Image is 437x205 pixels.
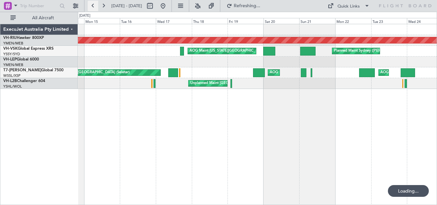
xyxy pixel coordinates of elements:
[3,41,23,46] a: YMEN/MEB
[3,47,18,51] span: VH-VSK
[388,185,429,197] div: Loading...
[270,68,342,77] div: AOG Maint [GEOGRAPHIC_DATA] (Seletar)
[190,78,298,88] div: Unplanned Maint [GEOGRAPHIC_DATA] ([GEOGRAPHIC_DATA])
[111,3,142,9] span: [DATE] - [DATE]
[3,36,17,40] span: VH-RIU
[324,1,373,11] button: Quick Links
[224,1,263,11] button: Refreshing...
[335,18,371,24] div: Mon 22
[3,58,17,61] span: VH-LEP
[233,4,261,8] span: Refreshing...
[371,18,407,24] div: Tue 23
[3,58,39,61] a: VH-LEPGlobal 6000
[228,18,264,24] div: Fri 19
[3,68,41,72] span: T7-[PERSON_NAME]
[3,79,17,83] span: VH-L2B
[79,13,90,19] div: [DATE]
[7,13,71,23] button: All Aircraft
[17,16,69,20] span: All Aircraft
[299,18,335,24] div: Sun 21
[334,46,410,56] div: Planned Maint Sydney ([PERSON_NAME] Intl)
[3,79,45,83] a: VH-L2BChallenger 604
[192,18,228,24] div: Thu 18
[3,47,54,51] a: VH-VSKGlobal Express XRS
[3,62,23,67] a: YMEN/MEB
[156,18,192,24] div: Wed 17
[53,68,130,77] div: Planned Maint [GEOGRAPHIC_DATA] (Seletar)
[3,68,64,72] a: T7-[PERSON_NAME]Global 7500
[84,18,120,24] div: Mon 15
[190,46,301,56] div: AOG Maint [US_STATE][GEOGRAPHIC_DATA] ([US_STATE] City Intl)
[264,18,300,24] div: Sat 20
[3,36,44,40] a: VH-RIUHawker 800XP
[337,3,360,10] div: Quick Links
[3,84,22,89] a: YSHL/WOL
[20,1,58,11] input: Trip Number
[120,18,156,24] div: Tue 16
[3,52,20,57] a: YSSY/SYD
[3,73,21,78] a: WSSL/XSP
